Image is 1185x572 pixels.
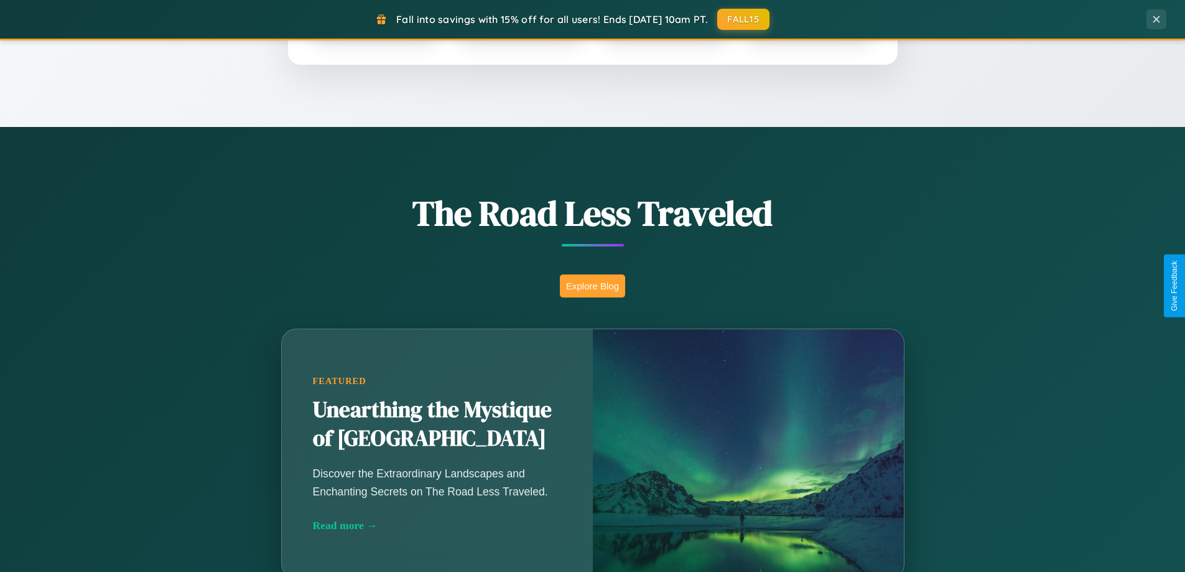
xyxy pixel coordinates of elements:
button: FALL15 [717,9,769,30]
span: Fall into savings with 15% off for all users! Ends [DATE] 10am PT. [396,13,708,26]
p: Discover the Extraordinary Landscapes and Enchanting Secrets on The Road Less Traveled. [313,465,562,500]
div: Read more → [313,519,562,532]
h1: The Road Less Traveled [220,189,966,237]
h2: Unearthing the Mystique of [GEOGRAPHIC_DATA] [313,396,562,453]
div: Give Feedback [1170,261,1179,311]
button: Explore Blog [560,274,625,298]
div: Featured [313,376,562,387]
